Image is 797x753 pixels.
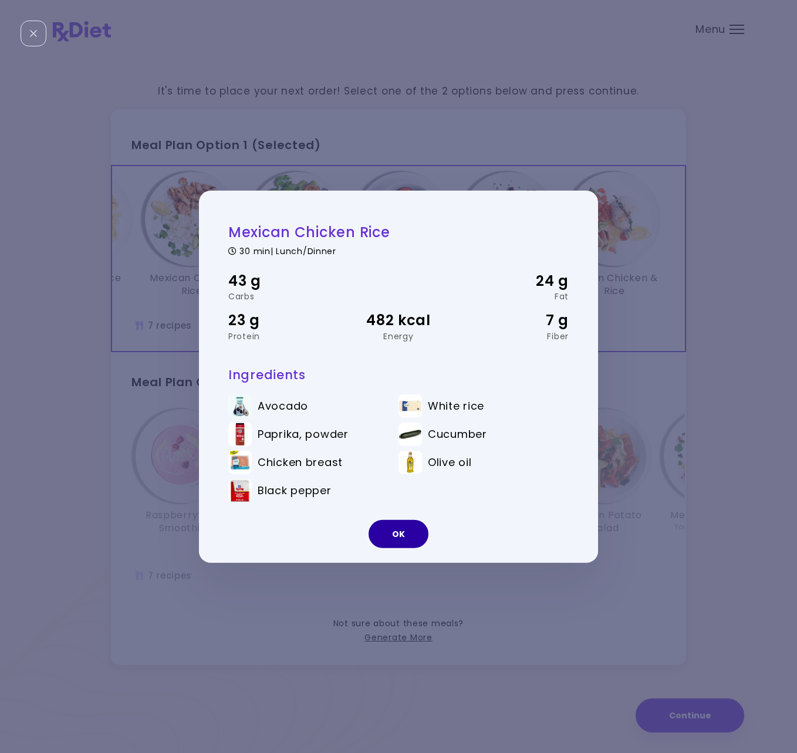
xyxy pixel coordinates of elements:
h2: Mexican Chicken Rice [228,222,569,241]
span: Olive oil [428,456,471,469]
div: Carbs [228,292,342,300]
span: Chicken breast [258,456,343,469]
div: 30 min | Lunch/Dinner [228,244,569,255]
div: Energy [342,332,455,340]
div: 24 g [455,270,569,292]
div: 23 g [228,309,342,332]
button: OK [369,520,428,548]
div: Protein [228,332,342,340]
div: Fiber [455,332,569,340]
span: Black pepper [258,484,332,497]
span: Avocado [258,400,308,413]
div: Close [21,21,46,46]
div: 482 kcal [342,309,455,332]
div: 7 g [455,309,569,332]
span: Cucumber [428,428,487,441]
span: White rice [428,400,484,413]
h3: Ingredients [228,366,569,382]
div: Fat [455,292,569,300]
div: 43 g [228,270,342,292]
span: Paprika, powder [258,428,349,441]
